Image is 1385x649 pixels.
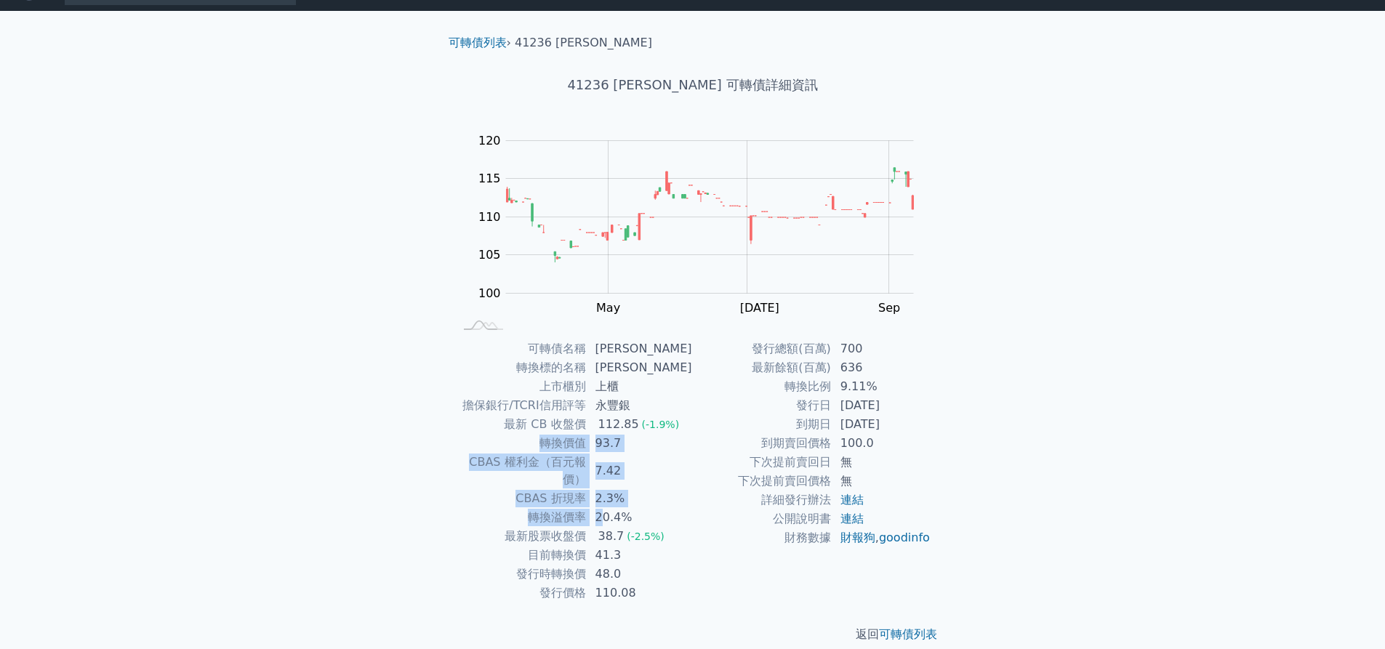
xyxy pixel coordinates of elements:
[840,493,864,507] a: 連結
[437,75,949,95] h1: 41236 [PERSON_NAME] 可轉債詳細資訊
[478,248,501,262] tspan: 105
[693,434,832,453] td: 到期賣回價格
[832,358,931,377] td: 636
[878,301,900,315] tspan: Sep
[627,531,665,542] span: (-2.5%)
[693,453,832,472] td: 下次提前賣回日
[879,531,930,544] a: goodinfo
[832,453,931,472] td: 無
[740,301,779,315] tspan: [DATE]
[587,565,693,584] td: 48.0
[693,509,832,528] td: 公開說明書
[587,584,693,602] td: 110.08
[1312,579,1385,649] iframe: Chat Widget
[832,528,931,547] td: ,
[454,415,587,434] td: 最新 CB 收盤價
[832,434,931,453] td: 100.0
[587,453,693,489] td: 7.42
[454,358,587,377] td: 轉換標的名稱
[587,508,693,527] td: 20.4%
[515,34,652,52] li: 41236 [PERSON_NAME]
[693,358,832,377] td: 最新餘額(百萬)
[478,134,501,148] tspan: 120
[879,627,937,641] a: 可轉債列表
[840,531,875,544] a: 財報狗
[587,489,693,508] td: 2.3%
[587,396,693,415] td: 永豐銀
[596,301,620,315] tspan: May
[587,546,693,565] td: 41.3
[693,491,832,509] td: 詳細發行辦法
[478,210,501,224] tspan: 110
[693,339,832,358] td: 發行總額(百萬)
[454,565,587,584] td: 發行時轉換價
[478,172,501,185] tspan: 115
[832,377,931,396] td: 9.11%
[454,489,587,508] td: CBAS 折現率
[470,134,936,315] g: Chart
[693,472,832,491] td: 下次提前賣回價格
[832,396,931,415] td: [DATE]
[587,339,693,358] td: [PERSON_NAME]
[693,415,832,434] td: 到期日
[478,286,501,300] tspan: 100
[454,339,587,358] td: 可轉債名稱
[595,528,627,545] div: 38.7
[454,396,587,415] td: 擔保銀行/TCRI信用評等
[587,358,693,377] td: [PERSON_NAME]
[449,34,511,52] li: ›
[587,434,693,453] td: 93.7
[454,527,587,546] td: 最新股票收盤價
[693,528,832,547] td: 財務數據
[693,377,832,396] td: 轉換比例
[454,377,587,396] td: 上市櫃別
[832,339,931,358] td: 700
[454,546,587,565] td: 目前轉換價
[454,508,587,527] td: 轉換溢價率
[642,419,680,430] span: (-1.9%)
[693,396,832,415] td: 發行日
[840,512,864,525] a: 連結
[449,36,507,49] a: 可轉債列表
[437,626,949,643] p: 返回
[454,584,587,602] td: 發行價格
[832,472,931,491] td: 無
[832,415,931,434] td: [DATE]
[595,416,642,433] div: 112.85
[454,434,587,453] td: 轉換價值
[587,377,693,396] td: 上櫃
[454,453,587,489] td: CBAS 權利金（百元報價）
